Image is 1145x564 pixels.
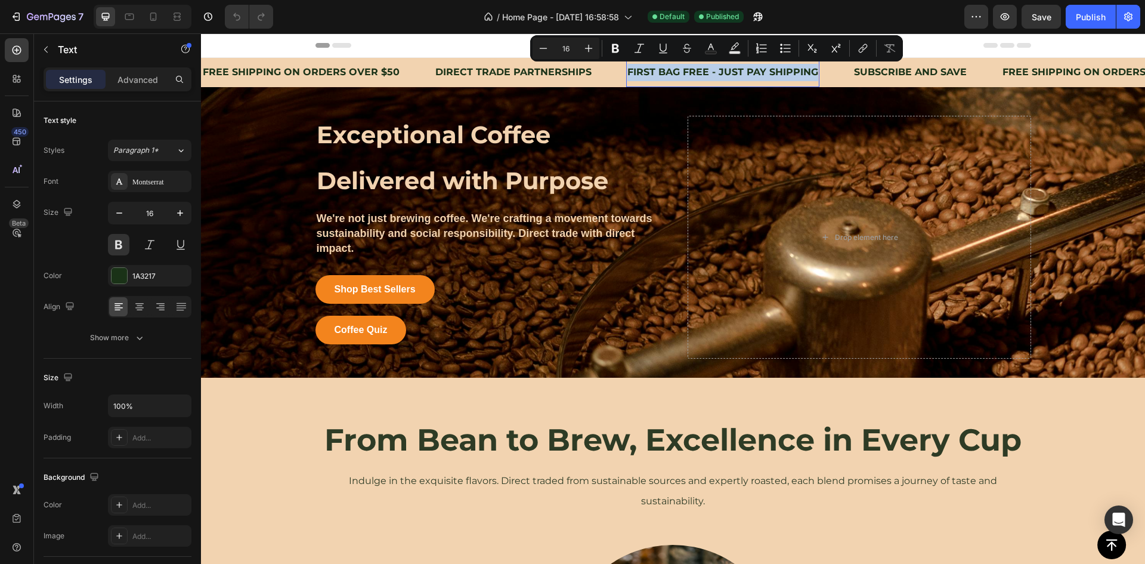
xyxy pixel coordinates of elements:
p: Coffee Quiz [134,289,187,304]
span: We're not just brewing coffee. We're crafting a movement towards sustainability and social respon... [116,179,451,221]
span: Published [706,11,739,22]
iframe: Design area [201,33,1145,564]
div: Color [44,500,62,510]
span: Delivered with Purpose [116,132,407,162]
div: Color [44,270,62,281]
div: Align [44,299,77,315]
div: Text style [44,115,76,126]
button: Paragraph 1* [108,140,191,161]
div: Add... [132,531,188,542]
div: Drop element here [634,199,697,209]
span: Indulge in the exquisite flavors. Direct traded from sustainable sources and expertly roasted, ea... [148,442,796,473]
div: 1A3217 [132,271,188,282]
button: Show more [44,327,191,349]
p: 7 [78,10,83,24]
span: Exceptional Coffee [116,87,349,116]
div: Styles [44,145,64,156]
div: Padding [44,432,71,443]
button: 7 [5,5,89,29]
span: Paragraph 1* [113,145,159,156]
div: Width [44,400,63,411]
div: Open Intercom Messenger [1104,506,1133,534]
div: Size [44,370,75,386]
strong: From Bean to Brew, Excellence in Every Cup [123,388,821,425]
div: Show more [90,332,146,344]
div: Font [44,176,58,187]
span: Default [660,11,685,22]
div: Background [44,470,101,486]
p: Settings [59,73,92,86]
p: Advanced [117,73,158,86]
a: Shop Best Sellers [114,242,234,270]
div: Add... [132,433,188,443]
span: Shop Best Sellers [134,251,215,261]
button: Publish [1066,5,1116,29]
div: Montserrat [132,177,188,187]
p: Text [58,42,159,57]
p: FREE SHIPPING ON ORDERS OVER $50 [801,30,998,48]
input: Auto [109,395,191,417]
button: Save [1022,5,1061,29]
div: Editor contextual toolbar [530,35,903,61]
div: Add... [132,500,188,511]
span: Save [1032,12,1051,22]
div: Image [44,531,64,541]
div: 450 [11,127,29,137]
span: / [497,11,500,23]
div: Size [44,205,75,221]
div: Publish [1076,11,1106,23]
span: Home Page - [DATE] 16:58:58 [502,11,619,23]
a: Coffee Quiz [114,282,206,311]
div: Beta [9,218,29,228]
div: Undo/Redo [225,5,273,29]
